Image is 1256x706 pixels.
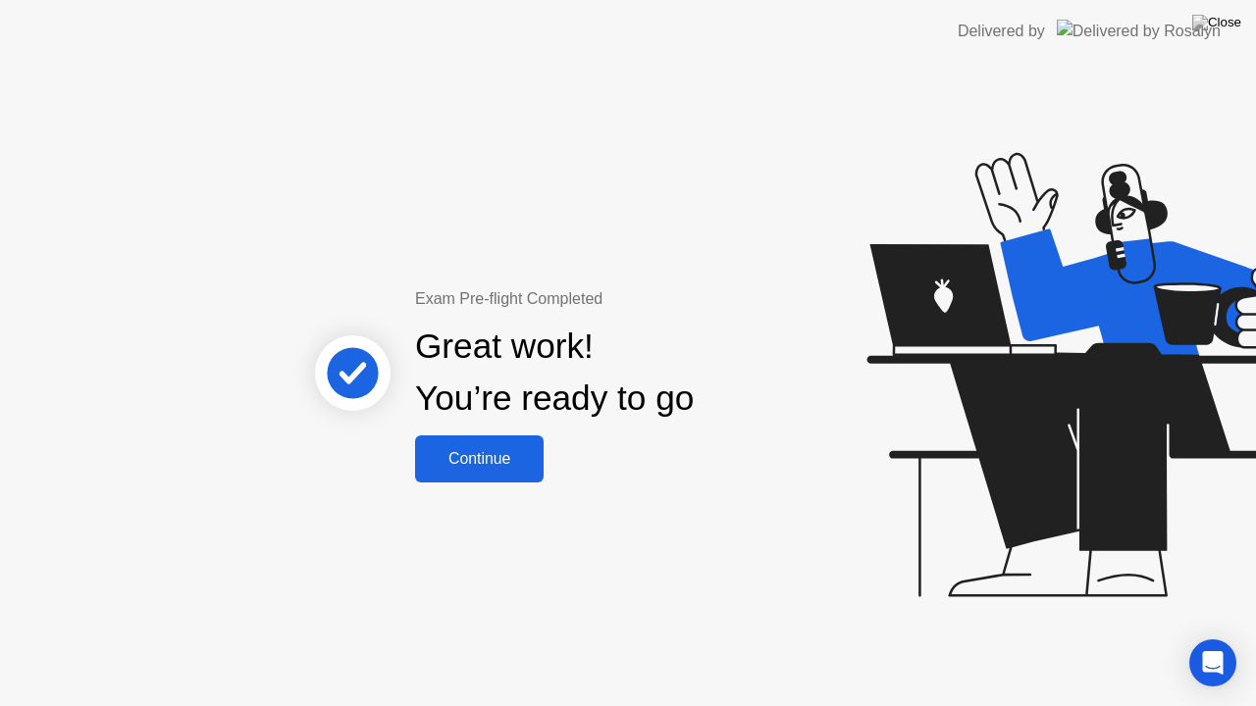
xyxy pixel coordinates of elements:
div: Delivered by [958,20,1045,43]
div: Great work! You’re ready to go [415,321,694,425]
div: Continue [421,450,538,468]
div: Open Intercom Messenger [1189,639,1236,686]
img: Delivered by Rosalyn [1057,20,1221,42]
button: Continue [415,435,544,482]
div: Exam Pre-flight Completed [415,287,820,311]
img: Close [1192,15,1241,30]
